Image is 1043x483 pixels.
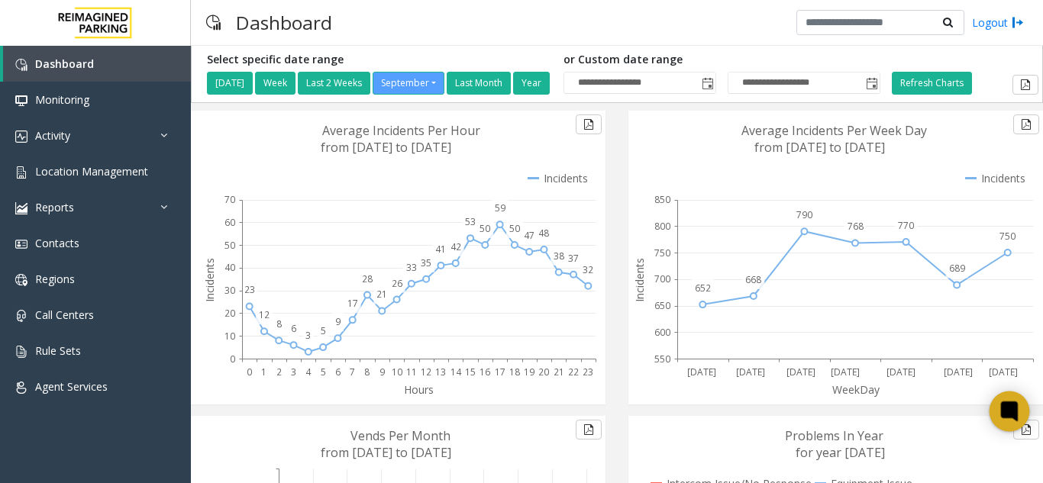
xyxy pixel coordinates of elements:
[480,222,490,235] text: 50
[465,215,476,228] text: 53
[224,330,235,343] text: 10
[796,444,885,461] text: for year [DATE]
[509,365,520,378] text: 18
[404,382,434,397] text: Hours
[321,444,451,461] text: from [DATE] to [DATE]
[207,72,253,95] button: [DATE]
[322,122,480,139] text: Average Incidents Per Hour
[796,208,812,221] text: 790
[554,250,564,262] text: 38
[35,236,79,250] span: Contacts
[832,382,880,397] text: WeekDay
[632,258,647,302] text: Incidents
[495,365,505,378] text: 17
[944,365,973,378] text: [DATE]
[435,365,446,378] text: 13
[785,427,883,444] text: Problems In Year
[247,365,252,378] text: 0
[15,382,27,394] img: 'icon'
[224,261,235,274] text: 40
[202,258,217,302] text: Incidents
[15,202,27,214] img: 'icon'
[244,283,255,296] text: 23
[35,379,108,394] span: Agent Services
[305,329,311,342] text: 3
[321,324,326,337] text: 5
[538,227,549,240] text: 48
[524,365,534,378] text: 19
[35,56,94,71] span: Dashboard
[568,365,579,378] text: 22
[1012,14,1024,31] img: logout
[989,365,1018,378] text: [DATE]
[687,365,716,378] text: [DATE]
[863,72,880,94] span: Toggle popup
[35,272,75,286] span: Regions
[450,240,461,253] text: 42
[563,53,880,66] h5: or Custom date range
[654,246,670,259] text: 750
[335,365,341,378] text: 6
[1012,75,1038,95] button: Export to pdf
[321,365,326,378] text: 5
[576,420,602,440] button: Export to pdf
[207,53,552,66] h5: Select specific date range
[406,261,417,274] text: 33
[224,284,235,297] text: 30
[379,365,385,378] text: 9
[347,297,358,310] text: 17
[298,72,370,95] button: Last 2 Weeks
[524,229,534,242] text: 47
[376,288,387,301] text: 21
[554,365,564,378] text: 21
[350,427,450,444] text: Vends Per Month
[228,4,340,41] h3: Dashboard
[654,220,670,233] text: 800
[305,365,312,378] text: 4
[699,72,715,94] span: Toggle popup
[695,282,711,295] text: 652
[741,122,927,139] text: Average Incidents Per Week Day
[831,365,860,378] text: [DATE]
[654,272,670,285] text: 700
[15,346,27,358] img: 'icon'
[421,365,431,378] text: 12
[15,130,27,143] img: 'icon'
[848,220,864,233] text: 768
[230,353,235,365] text: 0
[786,365,815,378] text: [DATE]
[898,219,914,232] text: 770
[450,365,462,378] text: 14
[480,365,490,378] text: 16
[276,317,282,330] text: 8
[35,308,94,322] span: Call Centers
[447,72,511,95] button: Last Month
[350,365,355,378] text: 7
[736,365,765,378] text: [DATE]
[1013,114,1039,134] button: Export to pdf
[224,307,235,320] text: 20
[15,59,27,71] img: 'icon'
[583,263,593,276] text: 32
[261,365,266,378] text: 1
[35,128,70,143] span: Activity
[224,216,235,229] text: 60
[886,365,915,378] text: [DATE]
[745,273,761,286] text: 668
[15,310,27,322] img: 'icon'
[206,4,221,41] img: pageIcon
[291,322,296,335] text: 6
[972,14,1024,31] a: Logout
[754,139,885,156] text: from [DATE] to [DATE]
[392,277,402,290] text: 26
[373,72,444,95] button: September
[583,365,593,378] text: 23
[538,365,549,378] text: 20
[465,365,476,378] text: 15
[3,46,191,82] a: Dashboard
[255,72,295,95] button: Week
[224,193,235,206] text: 70
[654,353,670,365] text: 550
[406,365,417,378] text: 11
[35,164,148,179] span: Location Management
